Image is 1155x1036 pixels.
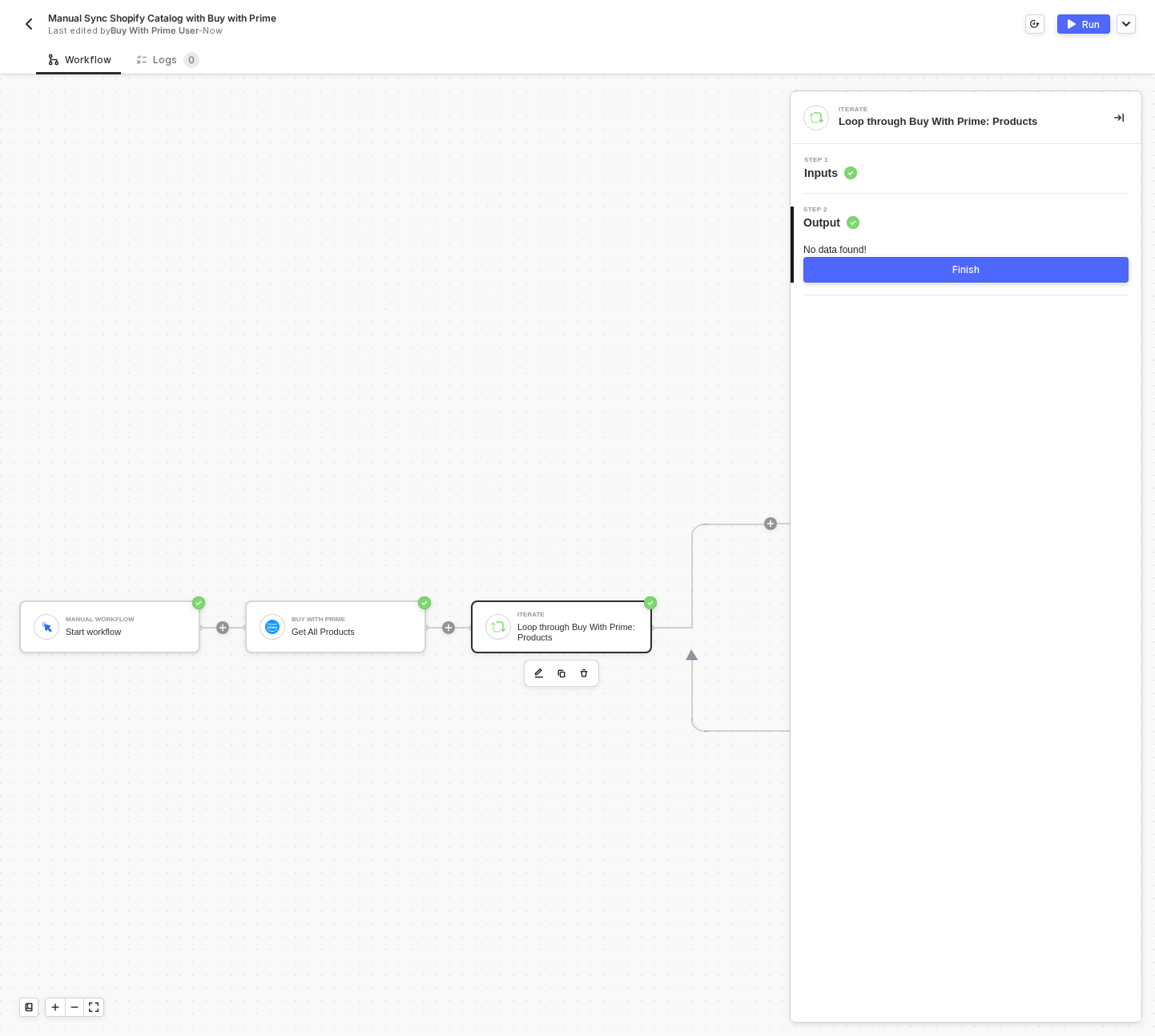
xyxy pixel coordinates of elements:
img: activate [1068,19,1076,29]
div: Buy With Prime [292,616,412,623]
img: edit-cred [534,668,544,679]
span: Output [803,215,859,231]
span: icon-play [444,623,453,632]
span: Step 2 [803,207,859,213]
span: icon-play [766,519,775,528]
div: Step 2Output No data found!Finish [791,207,1141,283]
img: integration-icon [809,110,823,125]
span: icon-versioning [1030,19,1040,29]
div: Finish [952,263,980,276]
span: icon-success-page [192,596,205,609]
button: copy-block [552,664,571,683]
img: copy-block [557,669,566,678]
div: Loop through Buy With Prime: Products [517,622,638,642]
button: back [19,14,38,34]
div: Start workflow [66,627,186,637]
div: Get All Products [292,627,412,637]
sup: 0 [183,52,199,68]
img: icon [265,620,280,634]
span: Manual Sync Shopify Catalog with Buy with Prime [48,11,276,25]
div: Workflow [49,54,111,66]
div: Last edited by - Now [48,25,541,37]
span: icon-success-page [418,596,431,609]
div: Loop through Buy With Prime: Products [839,114,1089,129]
span: icon-play [218,623,227,632]
span: icon-expand [89,1002,99,1012]
img: icon [491,620,505,634]
span: Buy With Prime User [111,25,199,36]
div: Step 1Inputs [791,157,1141,181]
button: Finish [803,257,1129,283]
div: Manual Workflow [66,616,186,623]
img: icon [39,620,54,633]
div: Iterate [517,612,638,618]
span: Inputs [804,165,857,181]
span: icon-collapse-right [1114,113,1124,122]
img: back [22,18,35,30]
button: activateRun [1057,14,1110,34]
div: Run [1082,18,1100,31]
span: icon-minus [70,1002,79,1012]
span: icon-success-page [644,596,657,609]
span: icon-play [50,1002,60,1012]
div: Logs [137,52,199,68]
span: Step 1 [804,157,857,163]
div: Iterate [839,106,1079,113]
div: No data found! [803,243,1129,257]
button: edit-cred [529,664,549,683]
